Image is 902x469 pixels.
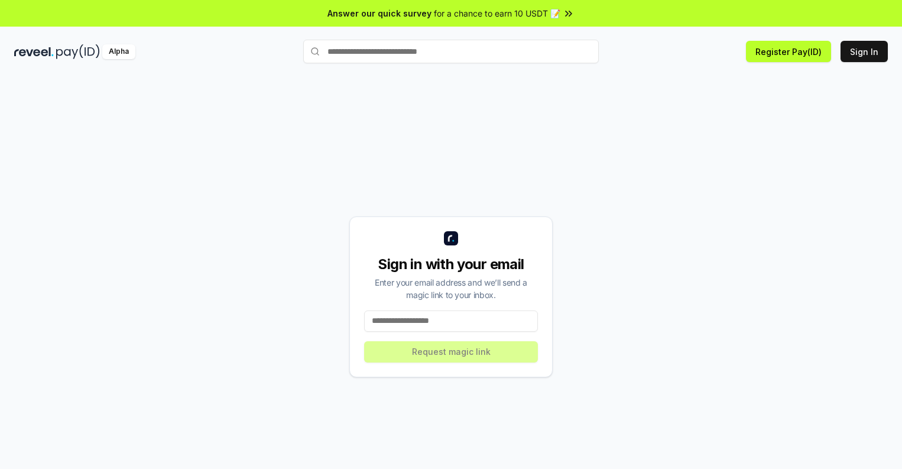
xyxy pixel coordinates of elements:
img: reveel_dark [14,44,54,59]
div: Alpha [102,44,135,59]
span: Answer our quick survey [327,7,431,20]
span: for a chance to earn 10 USDT 📝 [434,7,560,20]
button: Register Pay(ID) [746,41,831,62]
div: Enter your email address and we’ll send a magic link to your inbox. [364,276,538,301]
div: Sign in with your email [364,255,538,274]
button: Sign In [841,41,888,62]
img: pay_id [56,44,100,59]
img: logo_small [444,231,458,245]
